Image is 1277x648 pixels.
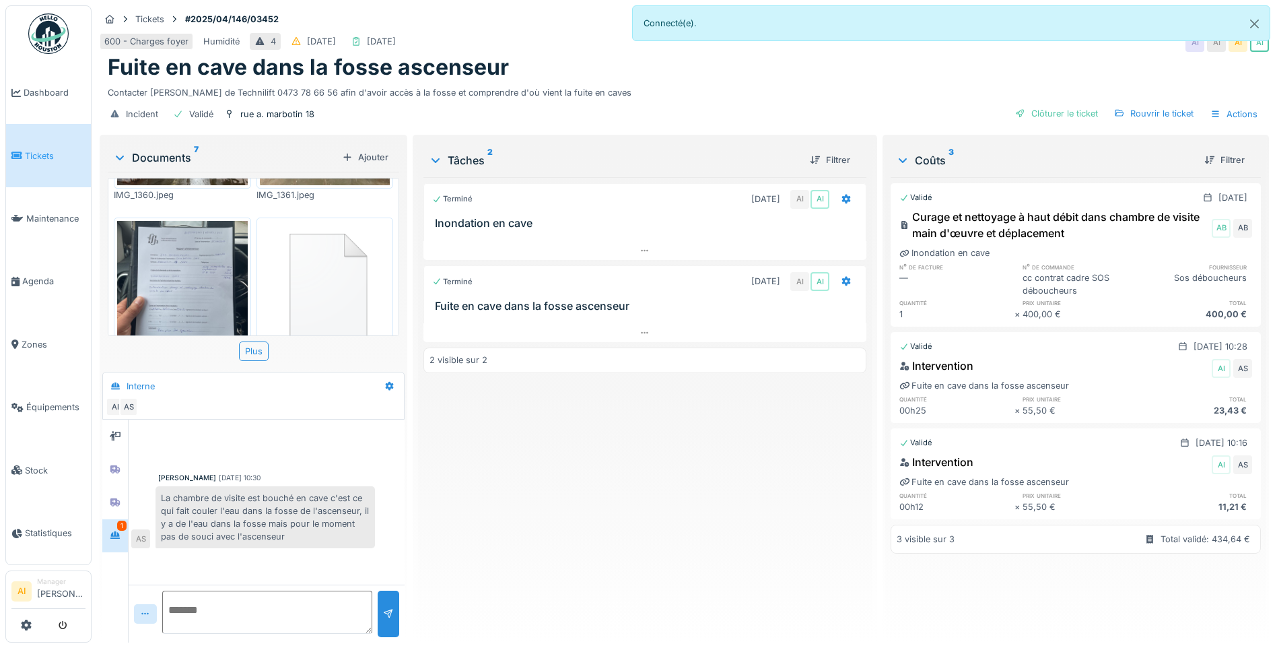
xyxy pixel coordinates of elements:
div: AI [790,272,809,291]
img: Badge_color-CXgf-gQk.svg [28,13,69,54]
div: Tâches [429,152,799,168]
div: 600 - Charges foyer [104,35,188,48]
div: Intervention [899,454,973,470]
strong: #2025/04/146/03452 [180,13,284,26]
div: Contacter [PERSON_NAME] de Technilift 0473 78 66 56 afin d'avoir accès à la fosse et comprendre d... [108,81,1261,99]
h3: Inondation en cave [435,217,860,230]
div: Sos déboucheurs [1138,271,1252,297]
div: Humidité [203,35,240,48]
div: [DATE] [367,35,396,48]
div: Tickets [135,13,164,26]
div: Interne [127,380,155,393]
div: Terminé [432,276,473,288]
div: Ajouter [337,148,394,166]
div: 3 visible sur 3 [897,533,955,546]
div: AI [1229,33,1247,52]
div: AS [1233,359,1252,378]
span: Maintenance [26,212,85,225]
div: [DATE] 10:16 [1196,436,1247,449]
h6: n° de facture [899,263,1014,271]
div: 55,50 € [1023,500,1137,513]
div: AB [1233,219,1252,238]
div: Clôturer le ticket [1010,104,1103,123]
div: AS [1233,455,1252,474]
div: AI [1250,33,1269,52]
h6: quantité [899,298,1014,307]
span: Agenda [22,275,85,288]
div: Terminé [432,193,473,205]
div: Intervention [899,358,973,374]
span: Stock [25,464,85,477]
div: 400,00 € [1138,308,1252,321]
div: Validé [899,437,932,449]
li: [PERSON_NAME] [37,577,85,606]
div: Validé [899,192,932,203]
h6: quantité [899,491,1014,500]
div: [DATE] 10:30 [219,473,261,483]
div: Curage et nettoyage à haut débit dans chambre de visite main d'œuvre et déplacement [899,209,1209,241]
div: 400,00 € [1023,308,1137,321]
a: Zones [6,313,91,376]
h6: n° de commande [1023,263,1137,271]
div: — [899,271,1014,297]
div: Incident [126,108,158,121]
div: AI [106,397,125,416]
div: La chambre de visite est bouché en cave c'est ce qui fait couler l'eau dans la fosse de l'ascense... [156,486,375,549]
div: × [1014,308,1023,321]
div: Manager [37,577,85,587]
div: AI [1207,33,1226,52]
div: IMG_1361.jpeg [256,189,394,201]
a: Stock [6,439,91,501]
div: Plus [239,342,269,361]
a: Dashboard [6,61,91,124]
div: 1 [117,521,127,531]
h6: quantité [899,395,1014,403]
a: Agenda [6,250,91,313]
div: Rouvrir le ticket [1109,104,1199,123]
h6: fournisseur [1138,263,1252,271]
a: Tickets [6,124,91,187]
div: AI [1185,33,1204,52]
div: Fuite en cave dans la fosse ascenseur [899,476,1069,488]
div: AB [1212,219,1231,238]
div: Connecté(e). [632,5,1271,41]
a: Maintenance [6,187,91,250]
h6: prix unitaire [1023,395,1137,403]
sup: 7 [194,150,199,166]
div: AS [131,529,150,548]
div: cc contrat cadre SOS déboucheurs [1023,271,1137,297]
div: rue a. marbotin 18 [240,108,314,121]
h3: Fuite en cave dans la fosse ascenseur [435,300,860,313]
div: [DATE] 10:28 [1194,340,1247,353]
div: Filtrer [1199,151,1250,169]
div: Actions [1204,104,1264,124]
span: Dashboard [24,86,85,99]
a: Équipements [6,376,91,439]
div: 11,21 € [1138,500,1252,513]
div: AI [1212,359,1231,378]
div: IMG_1360.jpeg [114,189,251,201]
span: Tickets [25,150,85,162]
div: AI [790,190,809,209]
img: 84750757-fdcc6f00-afbb-11ea-908a-1074b026b06b.png [260,221,390,346]
span: Zones [22,338,85,351]
div: AI [1212,455,1231,474]
div: 2 visible sur 2 [429,354,487,366]
div: 4 [271,35,276,48]
div: [DATE] [751,275,780,288]
h6: prix unitaire [1023,298,1137,307]
div: [DATE] [307,35,336,48]
div: × [1014,404,1023,417]
h6: total [1138,395,1252,403]
div: [PERSON_NAME] [158,473,216,483]
div: 00h12 [899,500,1014,513]
div: Filtrer [804,151,856,169]
div: Fuite en cave dans la fosse ascenseur [899,379,1069,392]
div: Validé [189,108,213,121]
a: Statistiques [6,502,91,564]
img: nedr4thtobedchpp1ed3av2mdk3u [117,221,248,352]
div: [DATE] [1218,191,1247,204]
span: Statistiques [25,527,85,540]
div: Documents [113,150,337,166]
div: AS [119,397,138,416]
